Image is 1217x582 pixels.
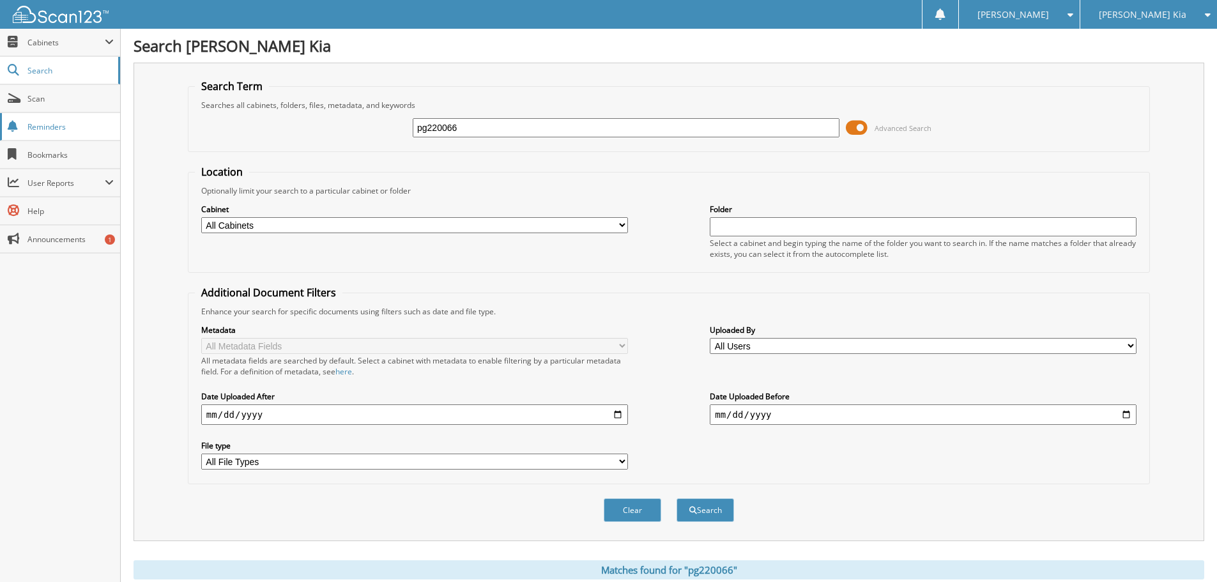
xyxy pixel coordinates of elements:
legend: Additional Document Filters [195,286,342,300]
div: Optionally limit your search to a particular cabinet or folder [195,185,1143,196]
span: Search [27,65,112,76]
label: File type [201,440,628,451]
a: here [335,366,352,377]
label: Folder [710,204,1137,215]
legend: Location [195,165,249,179]
span: Reminders [27,121,114,132]
div: Enhance your search for specific documents using filters such as date and file type. [195,306,1143,317]
input: end [710,404,1137,425]
h1: Search [PERSON_NAME] Kia [134,35,1204,56]
div: 1 [105,234,115,245]
span: Advanced Search [875,123,931,133]
input: start [201,404,628,425]
label: Date Uploaded After [201,391,628,402]
div: Select a cabinet and begin typing the name of the folder you want to search in. If the name match... [710,238,1137,259]
legend: Search Term [195,79,269,93]
span: Bookmarks [27,149,114,160]
span: Scan [27,93,114,104]
button: Clear [604,498,661,522]
div: All metadata fields are searched by default. Select a cabinet with metadata to enable filtering b... [201,355,628,377]
label: Metadata [201,325,628,335]
span: [PERSON_NAME] [977,11,1049,19]
button: Search [677,498,734,522]
span: Cabinets [27,37,105,48]
span: [PERSON_NAME] Kia [1099,11,1186,19]
span: Help [27,206,114,217]
label: Date Uploaded Before [710,391,1137,402]
label: Cabinet [201,204,628,215]
span: User Reports [27,178,105,188]
div: Matches found for "pg220066" [134,560,1204,579]
label: Uploaded By [710,325,1137,335]
img: scan123-logo-white.svg [13,6,109,23]
div: Searches all cabinets, folders, files, metadata, and keywords [195,100,1143,111]
span: Announcements [27,234,114,245]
